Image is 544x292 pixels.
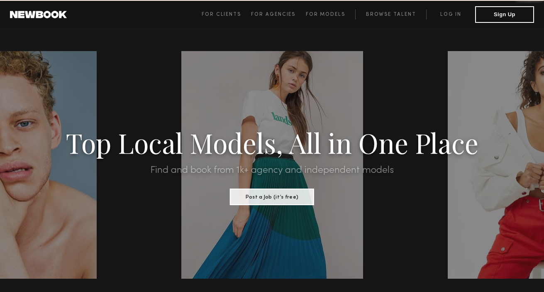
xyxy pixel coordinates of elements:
a: Post a Job (it’s free) [230,191,314,201]
button: Post a Job (it’s free) [230,189,314,205]
span: For Models [306,12,345,17]
a: Log in [426,10,475,20]
a: For Agencies [251,10,305,20]
h1: Top Local Models, All in One Place [41,130,503,155]
a: For Models [306,10,356,20]
span: For Clients [202,12,241,17]
a: For Clients [202,10,251,20]
button: Sign Up [475,6,534,23]
h2: Find and book from 1k+ agency and independent models [41,165,503,175]
a: Browse Talent [355,10,426,20]
span: For Agencies [251,12,295,17]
